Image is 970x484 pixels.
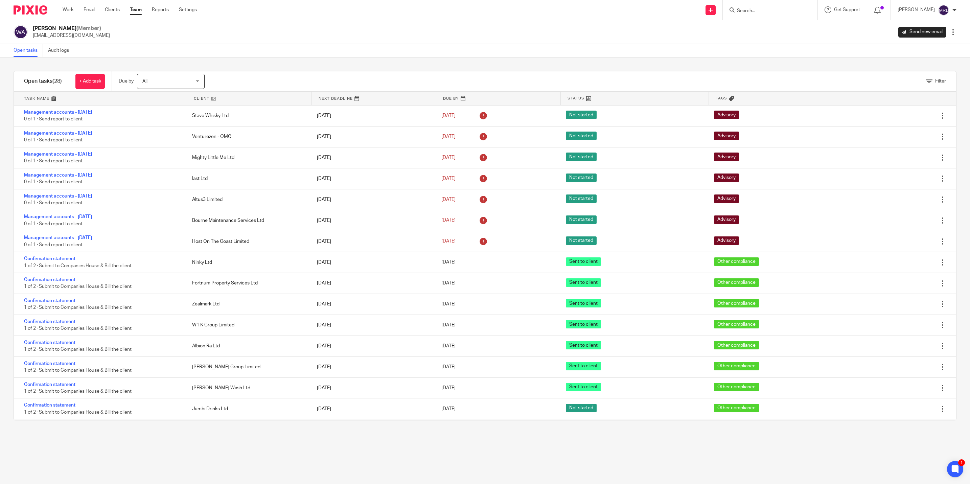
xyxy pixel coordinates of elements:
span: [DATE] [441,197,456,202]
a: Audit logs [48,44,74,57]
p: Due by [119,78,134,85]
div: Zealmark Ltd [185,297,310,311]
div: Mighty Little Me Ltd [185,151,310,164]
span: [DATE] [441,386,456,390]
div: Venturezen - OMC [185,130,310,143]
span: Not started [566,153,597,161]
a: Team [130,6,142,13]
span: Not started [566,194,597,203]
span: 1 of 2 · Submit to Companies House & Bill the client [24,368,132,373]
a: Settings [179,6,197,13]
div: Jumbi Drinks Ltd [185,402,310,416]
a: + Add task [75,74,105,89]
a: Management accounts - [DATE] [24,235,92,240]
input: Search [736,8,797,14]
span: [DATE] [441,218,456,223]
span: Sent to client [566,257,601,266]
a: Clients [105,6,120,13]
span: Advisory [714,132,739,140]
span: Tags [716,95,727,101]
span: Status [568,95,584,101]
span: 1 of 2 · Submit to Companies House & Bill the client [24,263,132,268]
span: Other compliance [714,278,759,287]
span: [DATE] [441,323,456,327]
a: Confirmation statement [24,361,75,366]
span: 1 of 2 · Submit to Companies House & Bill the client [24,389,132,394]
span: Other compliance [714,257,759,266]
span: Not started [566,404,597,412]
span: 1 of 2 · Submit to Companies House & Bill the client [24,305,132,310]
div: [DATE] [310,339,435,353]
div: Iast Ltd [185,172,310,185]
div: [DATE] [310,235,435,248]
div: [DATE] [310,318,435,332]
div: [PERSON_NAME] Group Limited [185,360,310,374]
p: [EMAIL_ADDRESS][DOMAIN_NAME] [33,32,110,39]
span: Advisory [714,236,739,245]
span: 0 of 1 · Send report to client [24,180,83,184]
div: [DATE] [310,297,435,311]
a: Confirmation statement [24,340,75,345]
div: [DATE] [310,172,435,185]
span: 0 of 1 · Send report to client [24,159,83,163]
div: [DATE] [310,381,435,395]
span: 0 of 1 · Send report to client [24,117,83,122]
img: Pixie [14,5,47,15]
span: [DATE] [441,113,456,118]
a: Confirmation statement [24,403,75,408]
span: [DATE] [441,134,456,139]
span: [DATE] [441,260,456,265]
div: [DATE] [310,130,435,143]
span: Not started [566,215,597,224]
span: Other compliance [714,383,759,391]
span: Advisory [714,174,739,182]
span: [DATE] [441,344,456,348]
span: 0 of 1 · Send report to client [24,222,83,226]
span: 0 of 1 · Send report to client [24,243,83,247]
a: Confirmation statement [24,298,75,303]
a: Management accounts - [DATE] [24,110,92,115]
span: 1 of 2 · Submit to Companies House & Bill the client [24,326,132,331]
h1: Open tasks [24,78,62,85]
span: Other compliance [714,299,759,307]
div: [DATE] [310,360,435,374]
span: Sent to client [566,383,601,391]
span: [DATE] [441,365,456,369]
div: [DATE] [310,276,435,290]
span: [DATE] [441,176,456,181]
div: Ninky Ltd [185,256,310,269]
a: Confirmation statement [24,382,75,387]
div: Fortnum Property Services Ltd [185,276,310,290]
span: (Member) [76,26,101,31]
div: Altus3 Limited [185,193,310,206]
span: [DATE] [441,302,456,306]
span: Not started [566,174,597,182]
a: Management accounts - [DATE] [24,194,92,199]
span: 0 of 1 · Send report to client [24,201,83,205]
span: [DATE] [441,155,456,160]
img: svg%3E [14,25,28,39]
span: 1 of 2 · Submit to Companies House & Bill the client [24,284,132,289]
span: Other compliance [714,320,759,328]
a: Confirmation statement [24,319,75,324]
span: Sent to client [566,320,601,328]
span: Get Support [834,7,860,12]
span: [DATE] [441,281,456,286]
span: [DATE] [441,239,456,244]
img: svg%3E [938,5,949,16]
span: Sent to client [566,299,601,307]
div: [DATE] [310,109,435,122]
div: 1 [958,459,965,466]
span: Advisory [714,194,739,203]
div: [DATE] [310,402,435,416]
div: [DATE] [310,256,435,269]
span: Other compliance [714,362,759,370]
div: Albion Ra Ltd [185,339,310,353]
div: [DATE] [310,193,435,206]
span: Not started [566,111,597,119]
span: Sent to client [566,362,601,370]
div: Stave Whisky Ltd [185,109,310,122]
a: Confirmation statement [24,277,75,282]
h2: [PERSON_NAME] [33,25,110,32]
span: 0 of 1 · Send report to client [24,138,83,142]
